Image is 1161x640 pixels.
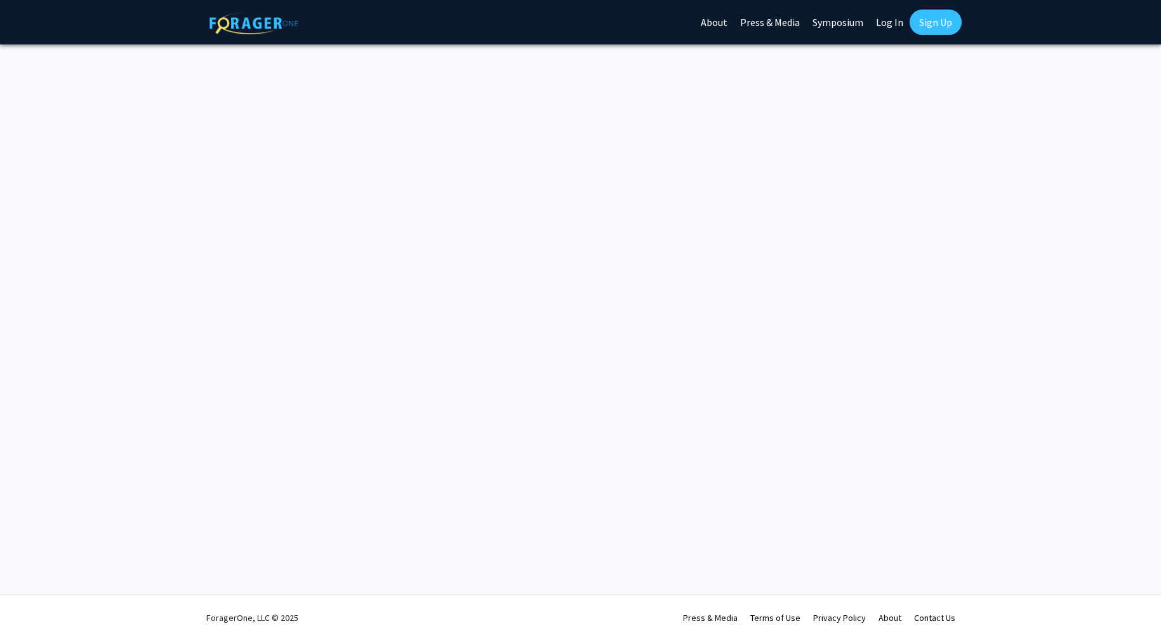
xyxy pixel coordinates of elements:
[206,596,298,640] div: ForagerOne, LLC © 2025
[750,612,800,623] a: Terms of Use
[683,612,738,623] a: Press & Media
[209,12,298,34] img: ForagerOne Logo
[813,612,866,623] a: Privacy Policy
[879,612,901,623] a: About
[914,612,955,623] a: Contact Us
[910,10,962,35] a: Sign Up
